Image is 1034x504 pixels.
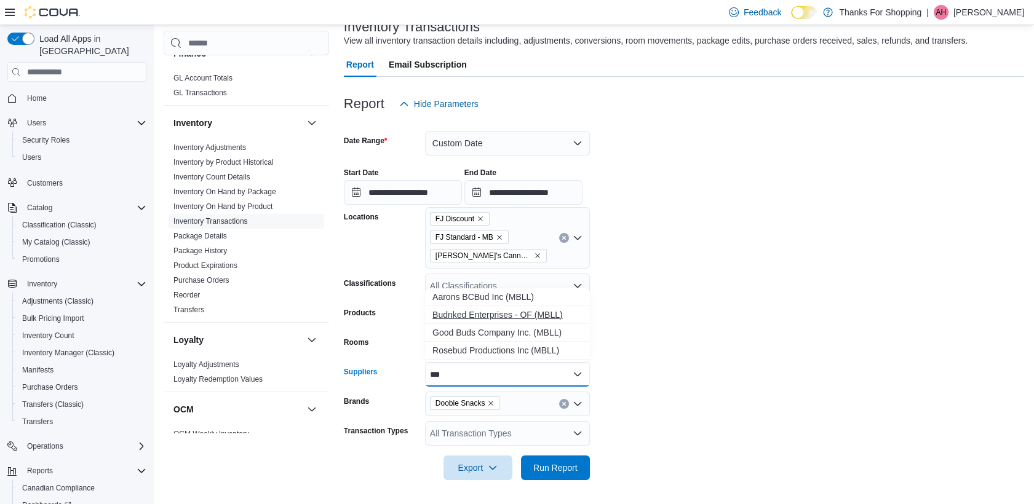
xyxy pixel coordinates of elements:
[173,360,239,369] a: Loyalty Adjustments
[173,74,233,82] a: GL Account Totals
[22,331,74,341] span: Inventory Count
[573,233,583,243] button: Open list of options
[2,89,151,107] button: Home
[27,178,63,188] span: Customers
[430,249,547,262] span: Lucy's Cannabis
[425,306,590,324] button: Budnked Enterprises - OF (MBLL)
[17,328,146,343] span: Inventory Count
[173,117,212,129] h3: Inventory
[464,168,496,178] label: End Date
[173,403,302,415] button: OCM
[432,344,583,356] span: Rosebud Productions Inc (MBLL)
[17,328,79,343] a: Inventory Count
[164,357,329,392] div: Loyalty
[432,291,583,303] span: Aarons BCBud Inc (MBLL)
[173,158,274,167] a: Inventory by Product Historical
[22,365,54,375] span: Manifests
[17,380,146,395] span: Purchase Orders
[12,413,151,430] button: Transfers
[22,152,41,162] span: Users
[12,379,151,396] button: Purchase Orders
[432,309,583,321] span: Budnked Enterprises - OF (MBLL)
[164,427,329,446] div: OCM
[573,399,583,409] button: Open list of options
[12,132,151,149] button: Security Roles
[12,361,151,379] button: Manifests
[926,5,929,20] p: |
[17,414,58,429] a: Transfers
[22,116,51,130] button: Users
[22,90,146,106] span: Home
[173,89,227,97] a: GL Transactions
[394,92,483,116] button: Hide Parameters
[430,230,509,244] span: FJ Standard - MB
[173,187,276,197] span: Inventory On Hand by Package
[451,455,505,480] span: Export
[22,254,60,264] span: Promotions
[744,6,781,18] span: Feedback
[17,252,146,267] span: Promotions
[2,173,151,191] button: Customers
[173,88,227,98] span: GL Transactions
[934,5,948,20] div: April Harder
[12,234,151,251] button: My Catalog (Classic)
[344,96,384,111] h3: Report
[17,311,89,326] a: Bulk Pricing Import
[344,168,379,178] label: Start Date
[173,290,200,300] span: Reorder
[22,277,146,291] span: Inventory
[344,136,388,146] label: Date Range
[173,430,249,438] a: OCM Weekly Inventory
[173,173,250,181] a: Inventory Count Details
[435,397,485,409] span: Doobie Snacks
[2,462,151,479] button: Reports
[389,52,467,77] span: Email Subscription
[22,237,90,247] span: My Catalog (Classic)
[573,281,583,291] button: Open list of options
[344,337,369,347] label: Rooms
[173,143,246,152] a: Inventory Adjustments
[17,414,146,429] span: Transfers
[414,98,479,110] span: Hide Parameters
[22,176,68,191] a: Customers
[22,313,84,323] span: Bulk Pricing Import
[22,417,53,427] span: Transfers
[22,296,93,306] span: Adjustments (Classic)
[22,463,146,478] span: Reports
[344,278,396,288] label: Classifications
[12,216,151,234] button: Classification (Classic)
[477,215,484,222] button: Remove FJ Discount from selection in this group
[173,246,227,256] span: Package History
[173,246,227,255] a: Package History
[344,34,968,47] div: View all inventory transaction details including, adjustments, conversions, room movements, packa...
[173,276,229,285] a: Purchase Orders
[430,212,490,226] span: FJ Discount
[12,479,151,497] button: Canadian Compliance
[344,180,462,205] input: Press the down key to open a popover containing a calendar.
[464,180,583,205] input: Press the down key to open a popover containing a calendar.
[173,261,237,270] a: Product Expirations
[2,275,151,293] button: Inventory
[17,363,146,377] span: Manifests
[22,439,68,454] button: Operations
[435,213,474,225] span: FJ Discount
[27,466,53,476] span: Reports
[173,305,204,314] a: Transfers
[953,5,1024,20] p: [PERSON_NAME]
[17,397,89,412] a: Transfers (Classic)
[173,217,248,226] a: Inventory Transactions
[22,382,78,392] span: Purchase Orders
[173,202,272,211] span: Inventory On Hand by Product
[173,143,246,152] span: Inventory Adjustments
[27,118,46,128] span: Users
[173,374,263,384] span: Loyalty Redemption Values
[17,252,65,267] a: Promotions
[304,402,319,417] button: OCM
[344,426,408,436] label: Transaction Types
[27,441,63,451] span: Operations
[22,135,70,145] span: Security Roles
[12,149,151,166] button: Users
[496,234,503,241] button: Remove FJ Standard - MB from selection in this group
[25,6,80,18] img: Cova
